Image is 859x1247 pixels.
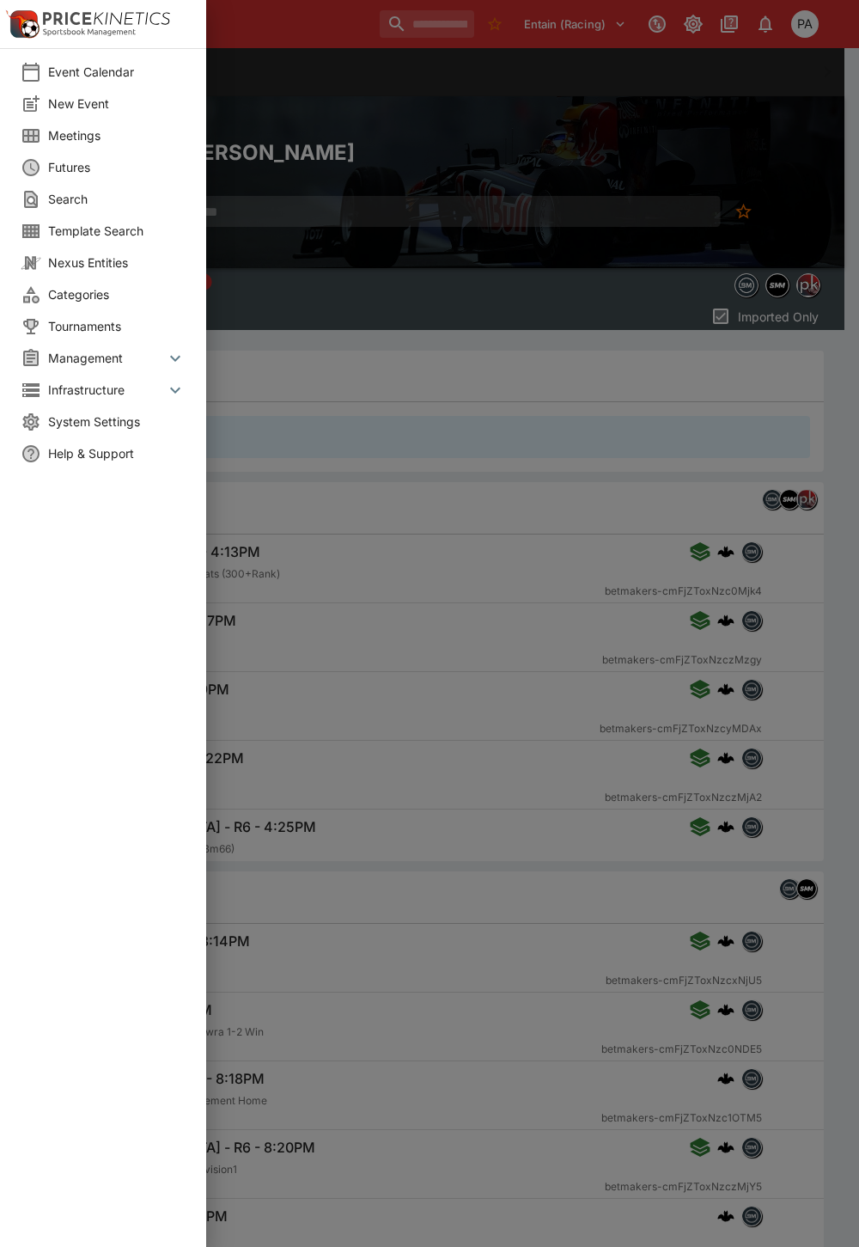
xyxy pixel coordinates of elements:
[48,254,186,272] span: Nexus Entities
[48,190,186,208] span: Search
[43,12,170,25] img: PriceKinetics
[5,7,40,41] img: PriceKinetics Logo
[48,317,186,335] span: Tournaments
[43,28,136,36] img: Sportsbook Management
[48,222,186,240] span: Template Search
[48,63,186,81] span: Event Calendar
[48,95,186,113] span: New Event
[48,444,186,462] span: Help & Support
[48,285,186,303] span: Categories
[48,413,186,431] span: System Settings
[48,126,186,144] span: Meetings
[48,381,165,399] span: Infrastructure
[48,158,186,176] span: Futures
[48,349,165,367] span: Management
